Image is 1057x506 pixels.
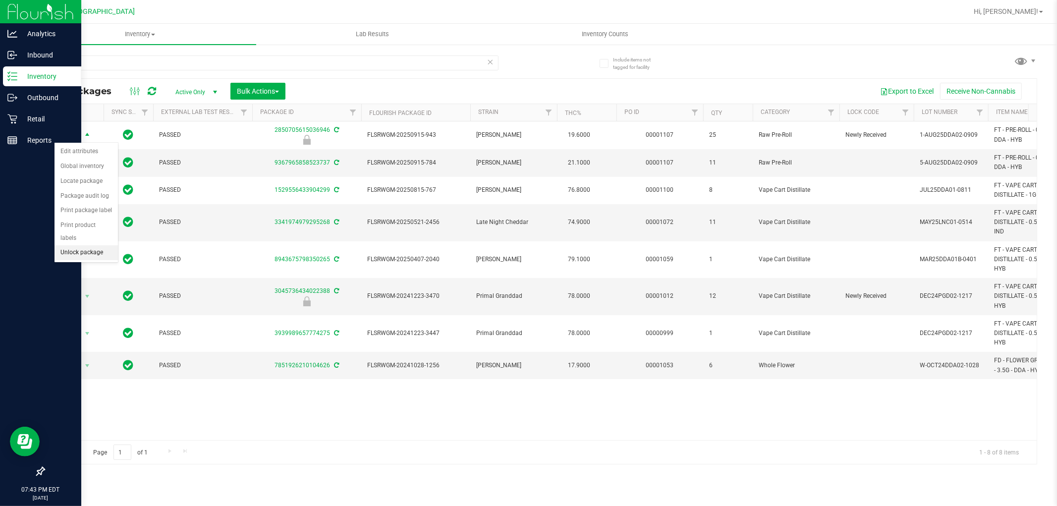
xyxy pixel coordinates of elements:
span: Hi, [PERSON_NAME]! [974,7,1038,15]
span: Sync from Compliance System [333,330,339,337]
li: Unlock package [55,245,118,260]
p: Reports [17,134,77,146]
button: Export to Excel [874,83,940,100]
button: Receive Non-Cannabis [940,83,1022,100]
span: 78.0000 [563,326,595,340]
span: [PERSON_NAME] [476,361,551,370]
span: 79.1000 [563,252,595,267]
span: PASSED [159,255,246,264]
p: Inbound [17,49,77,61]
inline-svg: Inventory [7,71,17,81]
span: 11 [709,218,747,227]
span: MAY25LNC01-0514 [920,218,982,227]
span: PASSED [159,130,246,140]
span: PASSED [159,361,246,370]
span: Vape Cart Distillate [759,255,834,264]
span: 5-AUG25DDA02-0909 [920,158,982,168]
span: Page of 1 [85,445,156,460]
span: [PERSON_NAME] [476,185,551,195]
span: Whole Flower [759,361,834,370]
span: PASSED [159,185,246,195]
span: Primal Granddad [476,329,551,338]
p: Inventory [17,70,77,82]
a: 00001059 [646,256,674,263]
div: Newly Received [251,135,363,145]
a: Inventory [24,24,256,45]
inline-svg: Retail [7,114,17,124]
span: PASSED [159,218,246,227]
span: In Sync [123,215,134,229]
span: Sync from Compliance System [333,362,339,369]
inline-svg: Outbound [7,93,17,103]
span: Include items not tagged for facility [613,56,663,71]
li: Package audit log [55,189,118,204]
span: DEC24PGD02-1217 [920,329,982,338]
span: Raw Pre-Roll [759,158,834,168]
span: DEC24PGD02-1217 [920,291,982,301]
span: PASSED [159,158,246,168]
span: 17.9000 [563,358,595,373]
p: 07:43 PM EDT [4,485,77,494]
a: 9367965858523737 [275,159,330,166]
span: 21.1000 [563,156,595,170]
span: FLSRWGM-20250815-767 [367,185,464,195]
span: 25 [709,130,747,140]
a: 00001072 [646,219,674,225]
a: 1529556433904299 [275,186,330,193]
a: Strain [478,109,499,115]
a: 3045736434022388 [275,287,330,294]
li: Global inventory [55,159,118,174]
span: 1-AUG25DDA02-0909 [920,130,982,140]
span: FLSRWGM-20250407-2040 [367,255,464,264]
a: Filter [236,104,252,121]
span: 6 [709,361,747,370]
a: Lock Code [847,109,879,115]
span: Bulk Actions [237,87,279,95]
span: Sync from Compliance System [333,256,339,263]
span: 78.0000 [563,289,595,303]
a: Flourish Package ID [369,110,432,116]
p: Analytics [17,28,77,40]
span: 19.6000 [563,128,595,142]
a: THC% [565,110,581,116]
span: Late Night Cheddar [476,218,551,227]
span: Inventory Counts [568,30,642,39]
a: PO ID [624,109,639,115]
inline-svg: Analytics [7,29,17,39]
span: [PERSON_NAME] [476,255,551,264]
span: Vape Cart Distillate [759,329,834,338]
span: PASSED [159,291,246,301]
span: Raw Pre-Roll [759,130,834,140]
span: FLSRWGM-20250915-784 [367,158,464,168]
span: Primal Granddad [476,291,551,301]
a: 3341974979295268 [275,219,330,225]
a: Lot Number [922,109,957,115]
button: Bulk Actions [230,83,285,100]
span: 1 [709,255,747,264]
li: Print package label [55,203,118,218]
a: Filter [137,104,153,121]
span: PASSED [159,329,246,338]
a: Package ID [260,109,294,115]
a: 00001053 [646,362,674,369]
a: Filter [972,104,988,121]
span: Sync from Compliance System [333,219,339,225]
span: MAR25DDA01B-0401 [920,255,982,264]
a: 00001107 [646,131,674,138]
span: select [81,327,94,340]
span: Sync from Compliance System [333,186,339,193]
span: FLSRWGM-20241223-3447 [367,329,464,338]
span: In Sync [123,128,134,142]
span: In Sync [123,252,134,266]
span: [GEOGRAPHIC_DATA] [67,7,135,16]
span: In Sync [123,358,134,372]
p: Outbound [17,92,77,104]
span: select [81,359,94,373]
span: Sync from Compliance System [333,287,339,294]
a: Filter [823,104,839,121]
div: Newly Received [251,296,363,306]
a: 00001012 [646,292,674,299]
span: JUL25DDA01-0811 [920,185,982,195]
inline-svg: Reports [7,135,17,145]
span: 76.8000 [563,183,595,197]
